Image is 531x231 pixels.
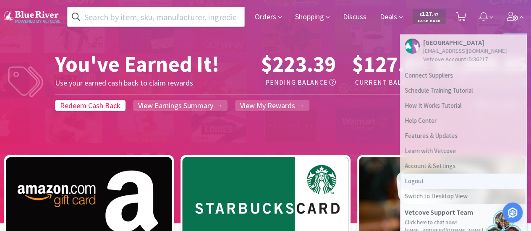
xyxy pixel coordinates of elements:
span: View My Rewards → [240,101,304,110]
a: Discuss [340,13,370,21]
p: [EMAIL_ADDRESS][DOMAIN_NAME] [423,47,507,55]
div: Open Intercom Messenger [502,202,523,223]
a: Redeem Cash Back [55,100,126,111]
span: Redeem Cash Back [60,101,120,110]
a: $127.47Cash Back [413,5,446,28]
a: Help Center [400,113,526,128]
a: Connect Suppliers [400,68,526,83]
h5: Vetcove Support Team [405,208,489,216]
span: $127.47 [352,50,427,78]
a: Schedule Training Tutorial [400,83,526,98]
h5: [GEOGRAPHIC_DATA] [423,39,507,47]
a: [GEOGRAPHIC_DATA][EMAIL_ADDRESS][DOMAIN_NAME]Vetcove Account ID:36217 [400,34,526,68]
span: View Earnings Summary → [138,101,222,110]
span: $223.39 [261,50,336,78]
h5: Current Balance [343,77,427,88]
span: 127 [420,10,438,18]
a: Learn with Vetcove [400,143,526,158]
a: View Earnings Summary → [133,100,228,111]
p: Vetcove Account ID: 36217 [423,55,507,63]
img: a7ca90ec8c9141b592ac1dec7c7009be.png [4,11,60,22]
a: Logout [400,174,526,189]
a: Account & Settings [400,158,526,174]
span: $ [420,12,422,17]
h5: Use your earned cash back to claim rewards [55,77,251,89]
span: . 47 [432,12,438,17]
a: Switch to Desktop View [400,189,526,204]
span: Cash Back [418,19,441,24]
a: View My Rewards → [235,100,309,111]
input: Search by item, sku, manufacturer, ingredient, size... [68,7,244,26]
a: Click here to chat now! [405,219,457,226]
img: hannah.png [493,210,514,231]
a: How It Works Tutorial [400,98,526,113]
h1: You've Earned It! [55,51,251,77]
h5: Pending Balance [251,77,336,88]
a: Features & Updates [400,128,526,143]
